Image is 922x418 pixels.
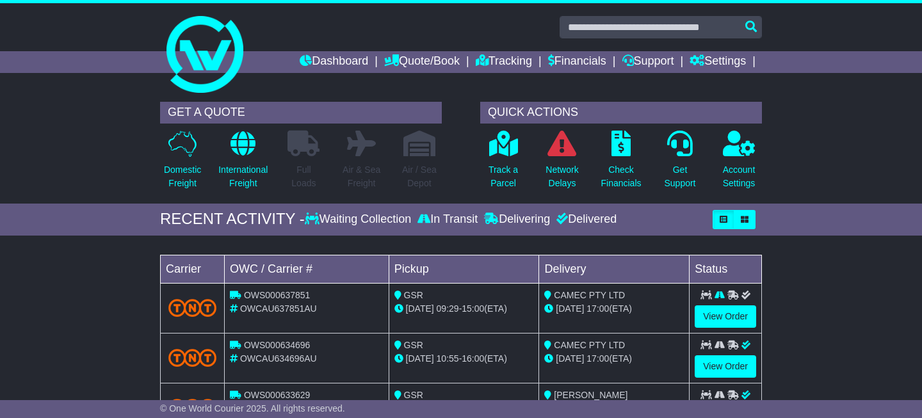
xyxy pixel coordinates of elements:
[394,302,534,316] div: - (ETA)
[476,51,532,73] a: Tracking
[389,255,539,283] td: Pickup
[695,305,756,328] a: View Order
[240,303,317,314] span: OWCAU637851AU
[160,210,305,229] div: RECENT ACTIVITY -
[160,102,442,124] div: GET A QUOTE
[556,353,584,364] span: [DATE]
[163,130,202,197] a: DomesticFreight
[480,102,762,124] div: QUICK ACTIONS
[462,353,484,364] span: 16:00
[556,303,584,314] span: [DATE]
[544,302,684,316] div: (ETA)
[554,390,627,400] span: [PERSON_NAME]
[404,290,423,300] span: GSR
[406,353,434,364] span: [DATE]
[402,163,437,190] p: Air / Sea Depot
[287,163,319,190] p: Full Loads
[462,303,484,314] span: 15:00
[414,213,481,227] div: In Transit
[690,255,762,283] td: Status
[437,303,459,314] span: 09:29
[218,130,268,197] a: InternationalFreight
[225,255,389,283] td: OWC / Carrier #
[437,353,459,364] span: 10:55
[488,130,519,197] a: Track aParcel
[723,163,756,190] p: Account Settings
[553,213,617,227] div: Delivered
[481,213,553,227] div: Delivering
[664,163,695,190] p: Get Support
[546,163,578,190] p: Network Delays
[161,255,225,283] td: Carrier
[168,349,216,366] img: TNT_Domestic.png
[695,355,756,378] a: View Order
[600,130,642,197] a: CheckFinancials
[722,130,756,197] a: AccountSettings
[384,51,460,73] a: Quote/Book
[404,340,423,350] span: GSR
[300,51,368,73] a: Dashboard
[343,163,380,190] p: Air & Sea Freight
[168,399,216,416] img: TNT_Domestic.png
[394,352,534,366] div: - (ETA)
[168,299,216,316] img: TNT_Domestic.png
[404,390,423,400] span: GSR
[554,340,625,350] span: CAMEC PTY LTD
[690,51,746,73] a: Settings
[622,51,674,73] a: Support
[305,213,414,227] div: Waiting Collection
[406,303,434,314] span: [DATE]
[539,255,690,283] td: Delivery
[545,130,579,197] a: NetworkDelays
[663,130,696,197] a: GetSupport
[218,163,268,190] p: International Freight
[489,163,518,190] p: Track a Parcel
[244,340,311,350] span: OWS000634696
[240,353,317,364] span: OWCAU634696AU
[160,403,345,414] span: © One World Courier 2025. All rights reserved.
[601,163,641,190] p: Check Financials
[244,390,311,400] span: OWS000633629
[586,353,609,364] span: 17:00
[244,290,311,300] span: OWS000637851
[548,51,606,73] a: Financials
[544,352,684,366] div: (ETA)
[554,290,625,300] span: CAMEC PTY LTD
[586,303,609,314] span: 17:00
[164,163,201,190] p: Domestic Freight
